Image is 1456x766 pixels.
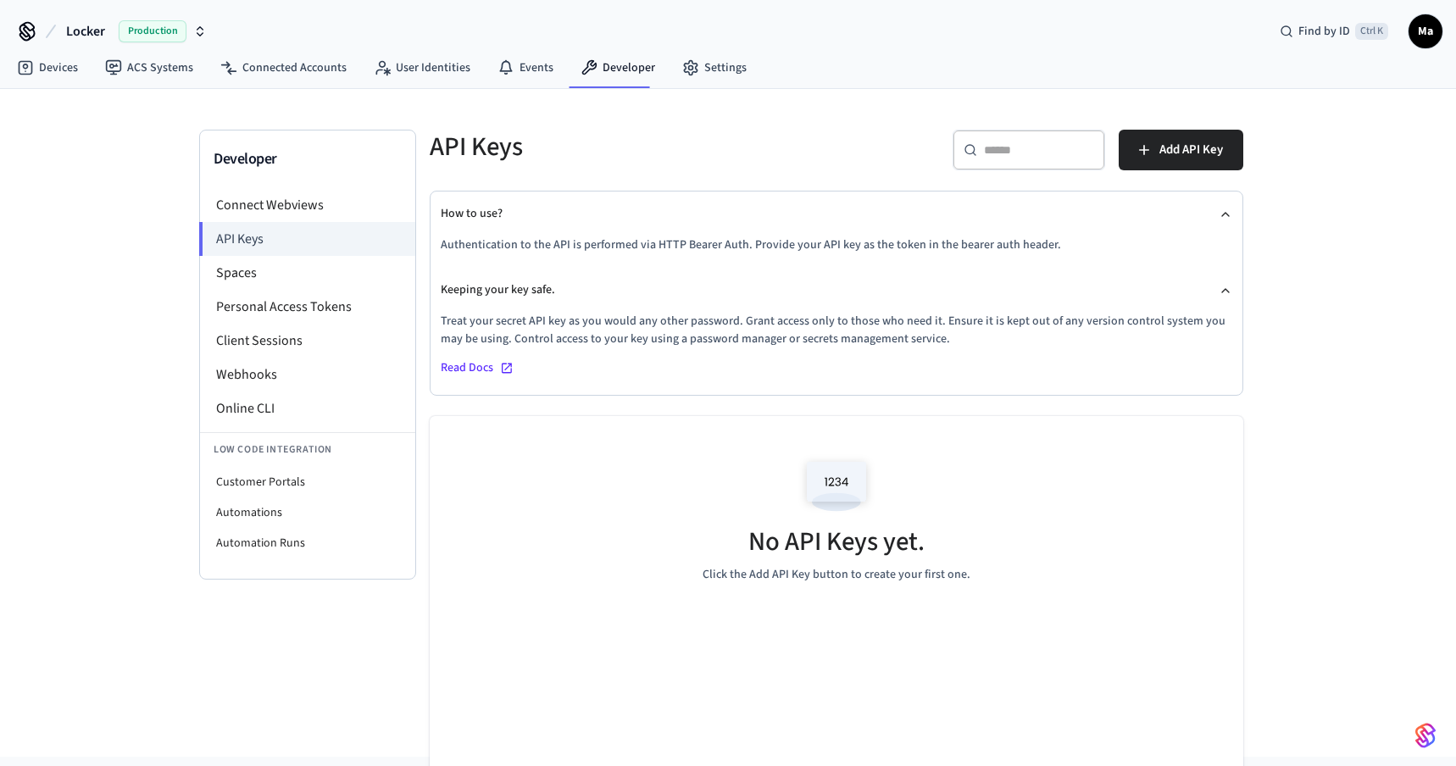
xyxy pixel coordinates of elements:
button: Keeping your key safe. [441,268,1232,313]
a: Developer [567,53,669,83]
button: How to use? [441,191,1232,236]
li: Spaces [200,256,415,290]
div: How to use? [441,236,1232,268]
span: Production [119,20,186,42]
a: Events [484,53,567,83]
div: Find by IDCtrl K [1266,16,1402,47]
h3: Developer [214,147,402,171]
span: Read Docs [441,359,493,377]
li: Customer Portals [200,467,415,497]
button: Add API Key [1119,130,1243,170]
button: Ma [1409,14,1442,48]
a: Devices [3,53,92,83]
p: Authentication to the API is performed via HTTP Bearer Auth. Provide your API key as the token in... [441,236,1232,254]
span: Locker [66,21,105,42]
span: Find by ID [1298,23,1350,40]
h5: API Keys [430,130,826,164]
a: Read Docs [441,355,1232,381]
div: Keeping your key safe. [441,313,1232,395]
p: Click the Add API Key button to create your first one. [703,566,970,584]
img: SeamLogoGradient.69752ec5.svg [1415,722,1436,749]
a: Connected Accounts [207,53,360,83]
img: Access Codes Empty State [798,450,875,522]
li: Low Code Integration [200,432,415,467]
a: User Identities [360,53,484,83]
li: Webhooks [200,358,415,391]
li: Client Sessions [200,324,415,358]
a: Settings [669,53,760,83]
h5: No API Keys yet. [748,525,925,559]
a: ACS Systems [92,53,207,83]
li: Automation Runs [200,528,415,558]
li: API Keys [199,222,415,256]
li: Connect Webviews [200,188,415,222]
li: Personal Access Tokens [200,290,415,324]
p: Treat your secret API key as you would any other password. Grant access only to those who need it... [441,313,1232,348]
span: Ctrl K [1355,23,1388,40]
li: Online CLI [200,391,415,425]
span: Add API Key [1159,139,1223,161]
span: Ma [1410,16,1441,47]
li: Automations [200,497,415,528]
